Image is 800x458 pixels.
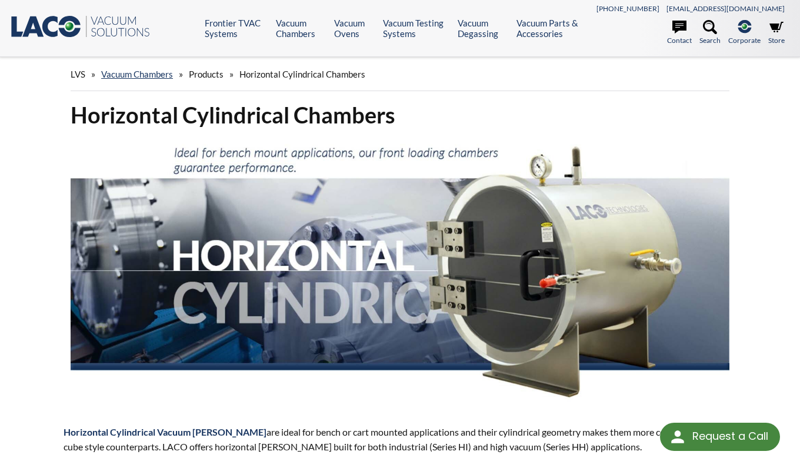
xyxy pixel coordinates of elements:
[667,20,692,46] a: Contact
[71,139,729,402] img: Horizontal Cylindrical header
[728,35,761,46] span: Corporate
[71,58,729,91] div: » » »
[64,424,736,454] p: are ideal for bench or cart mounted applications and their cylindrical geometry makes them more c...
[596,4,659,13] a: [PHONE_NUMBER]
[276,18,325,39] a: Vacuum Chambers
[692,423,768,450] div: Request a Call
[666,4,785,13] a: [EMAIL_ADDRESS][DOMAIN_NAME]
[383,18,449,39] a: Vacuum Testing Systems
[660,423,780,451] div: Request a Call
[239,69,365,79] span: Horizontal Cylindrical Chambers
[205,18,267,39] a: Frontier TVAC Systems
[668,427,687,446] img: round button
[71,69,85,79] span: LVS
[768,20,785,46] a: Store
[516,18,592,39] a: Vacuum Parts & Accessories
[64,426,266,437] strong: Horizontal Cylindrical Vacuum [PERSON_NAME]
[334,18,374,39] a: Vacuum Ovens
[699,20,721,46] a: Search
[458,18,508,39] a: Vacuum Degassing
[101,69,173,79] a: Vacuum Chambers
[71,101,729,129] h1: Horizontal Cylindrical Chambers
[189,69,224,79] span: Products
